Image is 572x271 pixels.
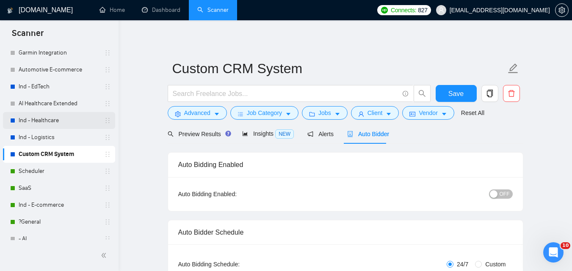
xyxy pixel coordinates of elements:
[184,108,210,118] span: Advanced
[409,111,415,117] span: idcard
[441,111,447,117] span: caret-down
[368,108,383,118] span: Client
[104,83,111,90] span: holder
[555,7,569,14] a: setting
[19,129,99,146] a: Ind - Logistics
[436,85,477,102] button: Save
[104,134,111,141] span: holder
[307,131,313,137] span: notification
[7,4,13,17] img: logo
[481,85,498,102] button: copy
[461,108,484,118] a: Reset All
[242,131,248,137] span: area-chart
[503,85,520,102] button: delete
[318,108,331,118] span: Jobs
[172,58,506,79] input: Scanner name...
[178,189,290,199] div: Auto Bidding Enabled:
[247,108,282,118] span: Job Category
[309,111,315,117] span: folder
[238,111,243,117] span: bars
[19,95,99,112] a: AI Healthcare Extended
[403,91,408,96] span: info-circle
[347,131,389,137] span: Auto Bidder
[19,163,99,180] a: Scheduler
[99,6,125,14] a: homeHome
[178,220,513,244] div: Auto Bidder Schedule
[104,100,111,107] span: holder
[104,168,111,175] span: holder
[19,230,99,247] a: - AI
[197,6,229,14] a: searchScanner
[19,197,99,214] a: Ind - E-commerce
[500,189,510,199] span: OFF
[285,111,291,117] span: caret-down
[307,131,334,137] span: Alerts
[275,129,294,139] span: NEW
[230,106,298,120] button: barsJob Categorycaret-down
[178,260,290,269] div: Auto Bidding Schedule:
[358,111,364,117] span: user
[104,66,111,73] span: holder
[402,106,454,120] button: idcardVendorcaret-down
[214,111,220,117] span: caret-down
[19,61,99,78] a: Automotive E-commerce
[19,214,99,230] a: ?General
[418,5,427,15] span: 827
[104,49,111,56] span: holder
[19,44,99,61] a: Garmin Integration
[381,7,388,14] img: upwork-logo.png
[168,131,229,137] span: Preview Results
[104,235,111,242] span: holder
[104,151,111,158] span: holder
[19,78,99,95] a: Ind - EdTech
[561,242,570,249] span: 10
[104,202,111,208] span: holder
[168,106,227,120] button: settingAdvancedcaret-down
[104,117,111,124] span: holder
[101,251,109,260] span: double-left
[178,153,513,177] div: Auto Bidding Enabled
[168,131,174,137] span: search
[419,108,437,118] span: Vendor
[224,130,232,137] div: Tooltip anchor
[351,106,399,120] button: userClientcaret-down
[508,63,519,74] span: edit
[347,131,353,137] span: robot
[104,185,111,192] span: holder
[104,219,111,225] span: holder
[438,7,444,13] span: user
[19,112,99,129] a: Ind - Healthcare
[543,242,564,263] iframe: Intercom live chat
[5,27,50,45] span: Scanner
[555,3,569,17] button: setting
[391,5,416,15] span: Connects:
[448,88,464,99] span: Save
[142,6,180,14] a: dashboardDashboard
[334,111,340,117] span: caret-down
[503,90,519,97] span: delete
[386,111,392,117] span: caret-down
[453,260,472,269] span: 24/7
[19,180,99,197] a: SaaS
[414,90,430,97] span: search
[482,90,498,97] span: copy
[302,106,348,120] button: folderJobscaret-down
[414,85,431,102] button: search
[482,260,509,269] span: Custom
[175,111,181,117] span: setting
[173,88,399,99] input: Search Freelance Jobs...
[242,130,294,137] span: Insights
[19,146,99,163] a: Custom CRM System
